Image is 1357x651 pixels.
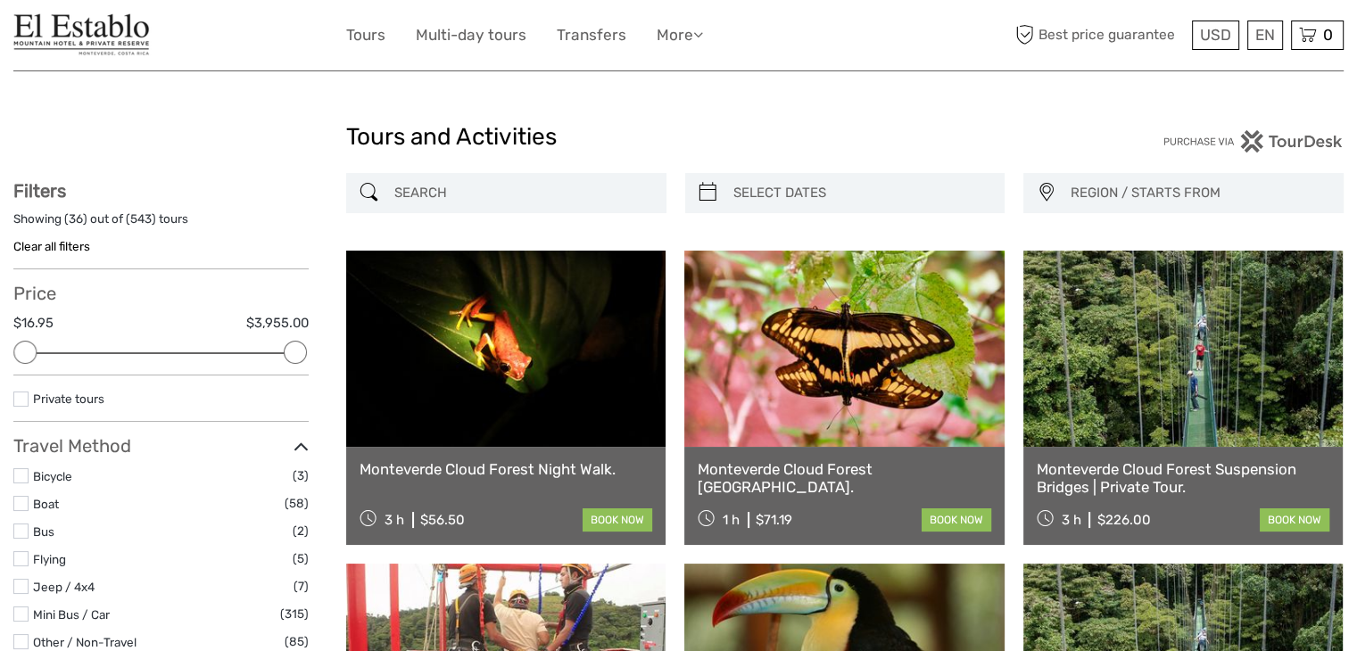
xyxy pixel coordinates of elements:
[285,493,309,514] span: (58)
[13,13,151,57] img: El Establo Mountain Hotel
[922,508,991,532] a: book now
[25,31,202,45] p: We're away right now. Please check back later!
[33,524,54,539] a: Bus
[13,314,54,333] label: $16.95
[1061,512,1080,528] span: 3 h
[385,512,404,528] span: 3 h
[387,177,658,209] input: SEARCH
[756,512,792,528] div: $71.19
[13,239,90,253] a: Clear all filters
[293,466,309,486] span: (3)
[33,552,66,566] a: Flying
[1011,21,1187,50] span: Best price guarantee
[293,521,309,541] span: (2)
[1320,26,1336,44] span: 0
[1063,178,1335,208] button: REGION / STARTS FROM
[13,210,309,238] div: Showing ( ) out of ( ) tours
[294,576,309,597] span: (7)
[33,469,72,483] a: Bicycle
[13,180,66,202] strong: Filters
[13,283,309,304] h3: Price
[1260,508,1329,532] a: book now
[583,508,652,532] a: book now
[1037,460,1329,497] a: Monteverde Cloud Forest Suspension Bridges | Private Tour.
[33,497,59,511] a: Boat
[726,177,997,209] input: SELECT DATES
[13,435,309,457] h3: Travel Method
[346,22,385,48] a: Tours
[1247,21,1283,50] div: EN
[1163,130,1344,152] img: PurchaseViaTourDesk.png
[723,512,740,528] span: 1 h
[246,314,309,333] label: $3,955.00
[698,460,990,497] a: Monteverde Cloud Forest [GEOGRAPHIC_DATA].
[33,635,137,649] a: Other / Non-Travel
[280,604,309,624] span: (315)
[205,28,227,49] button: Open LiveChat chat widget
[360,460,652,478] a: Monteverde Cloud Forest Night Walk.
[1096,512,1150,528] div: $226.00
[416,22,526,48] a: Multi-day tours
[69,210,83,227] label: 36
[420,512,465,528] div: $56.50
[557,22,626,48] a: Transfers
[33,607,110,622] a: Mini Bus / Car
[33,391,104,406] a: Private tours
[130,210,152,227] label: 543
[1200,26,1231,44] span: USD
[293,548,309,569] span: (5)
[657,22,703,48] a: More
[346,123,1012,152] h1: Tours and Activities
[33,580,95,594] a: Jeep / 4x4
